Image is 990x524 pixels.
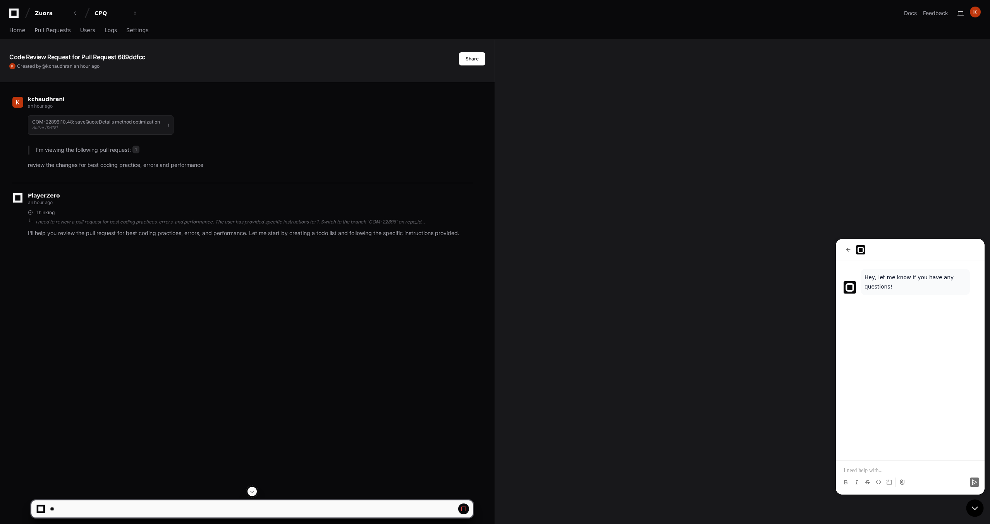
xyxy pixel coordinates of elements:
a: Pull Requests [34,22,70,40]
span: an hour ago [74,63,100,69]
span: 1 [132,146,139,153]
span: Pull Requests [34,28,70,33]
span: Thinking [36,210,55,216]
div: Zuora [35,9,68,17]
iframe: Customer support window [836,239,985,495]
span: PlayerZero [28,193,60,198]
p: I'm viewing the following pull request: [36,146,473,155]
app-text-character-animate: Code Review Request for Pull Request 689ddfcc [9,53,145,61]
img: ACg8ocKZXm1NKHxhOkqvqa84Dmx5E-TY7OaNiff2geN263m-JUJizQ=s96-c [970,7,981,17]
a: Docs [904,9,917,17]
span: kchaudhrani [28,96,64,102]
span: Settings [126,28,148,33]
span: Users [80,28,95,33]
button: Feedback [923,9,948,17]
img: ACg8ocKZXm1NKHxhOkqvqa84Dmx5E-TY7OaNiff2geN263m-JUJizQ=s96-c [9,63,15,69]
h1: COM-22896|10.48: saveQuoteDetails method optimization [32,120,160,124]
a: Home [9,22,25,40]
button: Zuora [32,6,81,20]
iframe: Open customer support [965,498,986,519]
span: an hour ago [28,199,53,205]
button: COM-22896|10.48: saveQuoteDetails method optimizationActive [DATE]1 [28,115,174,135]
div: I need to review a pull request for best coding practices, errors, and performance. The user has ... [36,219,473,225]
p: review the changes for best coding practice, errors and performance [28,161,473,170]
a: Users [80,22,95,40]
span: Logs [105,28,117,33]
a: Settings [126,22,148,40]
span: kchaudhrani [46,63,74,69]
a: Logs [105,22,117,40]
span: 1 [168,122,169,128]
span: an hour ago [28,103,53,109]
span: Created by [17,63,100,69]
span: Home [9,28,25,33]
p: I'll help you review the pull request for best coding practices, errors, and performance. Let me ... [28,229,473,238]
span: @ [41,63,46,69]
button: Share [459,52,485,65]
div: CPQ [95,9,128,17]
button: CPQ [91,6,141,20]
img: ACg8ocKZXm1NKHxhOkqvqa84Dmx5E-TY7OaNiff2geN263m-JUJizQ=s96-c [12,97,23,108]
span: Active [DATE] [32,125,58,130]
